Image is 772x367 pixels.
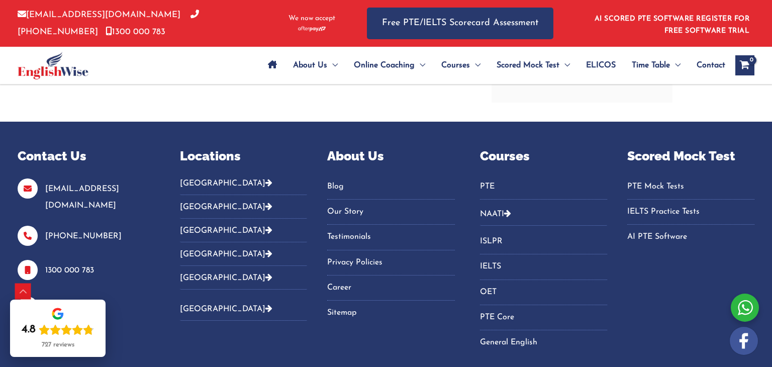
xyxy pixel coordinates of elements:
aside: Footer Widget 4 [480,147,607,363]
a: Time TableMenu Toggle [624,48,689,83]
p: Contact Us [18,147,155,166]
p: About Us [327,147,454,166]
a: [GEOGRAPHIC_DATA] [180,305,272,313]
button: [GEOGRAPHIC_DATA] [180,178,307,195]
a: Privacy Policies [327,254,454,271]
span: Menu Toggle [415,48,425,83]
a: CoursesMenu Toggle [433,48,489,83]
a: Contact [689,48,725,83]
aside: Footer Widget 1 [18,147,155,317]
span: ELICOS [586,48,616,83]
aside: Footer Widget 3 [327,147,454,334]
a: Sitemap [327,305,454,321]
a: IELTS Practice Tests [627,204,754,220]
div: 4.8 [22,323,36,337]
a: AI SCORED PTE SOFTWARE REGISTER FOR FREE SOFTWARE TRIAL [595,15,750,35]
a: General English [480,334,607,351]
a: About UsMenu Toggle [285,48,346,83]
a: Blog [327,178,454,195]
p: Locations [180,147,307,166]
span: Time Table [632,48,670,83]
a: Online CoachingMenu Toggle [346,48,433,83]
button: NAATI [480,202,607,226]
img: Afterpay-Logo [298,26,326,32]
a: Our Story [327,204,454,220]
aside: Header Widget 1 [589,7,754,40]
span: About Us [293,48,327,83]
a: 1300 000 783 [45,266,94,274]
p: Scored Mock Test [627,147,754,166]
div: 727 reviews [42,341,74,349]
span: Menu Toggle [559,48,570,83]
img: white-facebook.png [730,327,758,355]
img: cropped-ew-logo [18,52,88,79]
nav: Menu [627,178,754,246]
span: Menu Toggle [327,48,338,83]
a: ELICOS [578,48,624,83]
nav: Menu [480,233,607,351]
a: PTE Mock Tests [627,178,754,195]
div: Rating: 4.8 out of 5 [22,323,94,337]
a: Free PTE/IELTS Scorecard Assessment [367,8,553,39]
a: OET [480,284,607,301]
span: Courses [441,48,470,83]
a: [GEOGRAPHIC_DATA] [180,274,272,282]
a: 1300 000 783 [106,28,165,36]
p: Courses [480,147,607,166]
a: [PHONE_NUMBER] [18,11,199,36]
a: AI PTE Software [627,229,754,245]
a: View Shopping Cart, empty [735,55,754,75]
nav: Menu [327,178,454,322]
a: NAATI [480,210,504,218]
span: Contact [697,48,725,83]
span: Menu Toggle [670,48,681,83]
span: We now accept [288,14,335,24]
nav: Menu [480,178,607,200]
a: [EMAIL_ADDRESS][DOMAIN_NAME] [18,11,180,19]
a: ISLPR [480,233,607,250]
a: PTE [480,178,607,195]
button: [GEOGRAPHIC_DATA] [180,297,307,321]
aside: Footer Widget 2 [180,147,307,328]
button: [GEOGRAPHIC_DATA] [180,266,307,290]
a: [EMAIL_ADDRESS][DOMAIN_NAME] [45,185,119,210]
a: [PHONE_NUMBER] [45,232,122,240]
a: Testimonials [327,229,454,245]
button: [GEOGRAPHIC_DATA] [180,242,307,266]
span: Scored Mock Test [497,48,559,83]
a: IELTS [480,258,607,275]
button: [GEOGRAPHIC_DATA] [180,195,307,219]
a: PTE Core [480,309,607,326]
button: [GEOGRAPHIC_DATA] [180,219,307,242]
span: Menu Toggle [470,48,480,83]
a: Career [327,280,454,296]
span: Online Coaching [354,48,415,83]
a: Scored Mock TestMenu Toggle [489,48,578,83]
nav: Site Navigation: Main Menu [260,48,725,83]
